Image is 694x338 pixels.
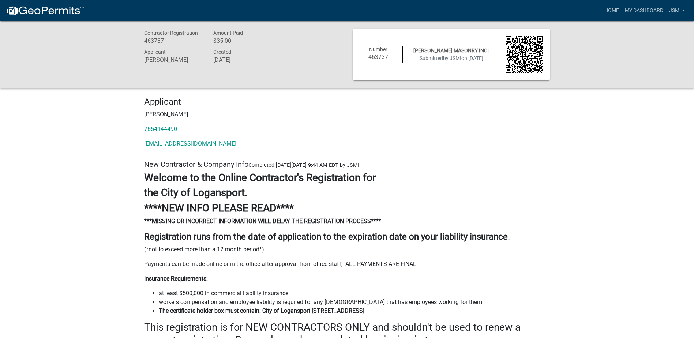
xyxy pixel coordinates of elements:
span: Amount Paid [213,30,243,36]
h5: New Contractor & Company Info [144,160,550,169]
span: [PERSON_NAME] MASONRY INC | [413,48,489,53]
span: Number [369,46,387,52]
h4: . [144,232,550,242]
span: Submitted on [DATE] [420,55,483,61]
span: Created [213,49,231,55]
strong: Registration runs from the date of application to the expiration date on your liability insurance [144,232,508,242]
span: by JSMI [443,55,461,61]
h6: $35.00 [213,37,272,44]
li: workers compensation and employee liability is required for any [DEMOGRAPHIC_DATA] that has emplo... [159,298,550,307]
h4: Applicant [144,97,550,107]
a: JSMI [666,4,688,18]
h6: 463737 [360,53,397,60]
h6: 463737 [144,37,203,44]
a: Home [601,4,622,18]
a: My Dashboard [622,4,666,18]
h6: [PERSON_NAME] [144,56,203,63]
p: (*not to exceed more than a 12 month period*) [144,245,550,254]
img: QR code [506,36,543,73]
strong: ***MISSING OR INCORRECT INFORMATION WILL DELAY THE REGISTRATION PROCESS**** [144,218,381,225]
strong: Insurance Requirements: [144,275,208,282]
li: at least $500,000 in commercial liability insurance [159,289,550,298]
span: Contractor Registration [144,30,198,36]
p: [PERSON_NAME] [144,110,550,119]
strong: the City of Logansport. [144,187,247,199]
a: 7654144490 [144,125,177,132]
strong: The certificate holder box must contain: City of Logansport [STREET_ADDRESS] [159,307,364,314]
p: Payments can be made online or in the office after approval from office staff, ALL PAYMENTS ARE F... [144,260,550,268]
a: [EMAIL_ADDRESS][DOMAIN_NAME] [144,140,236,147]
strong: Welcome to the Online Contractor's Registration for [144,172,376,184]
span: Completed [DATE][DATE] 9:44 AM EDT by JSMI [248,162,359,168]
span: Applicant [144,49,166,55]
h6: [DATE] [213,56,272,63]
